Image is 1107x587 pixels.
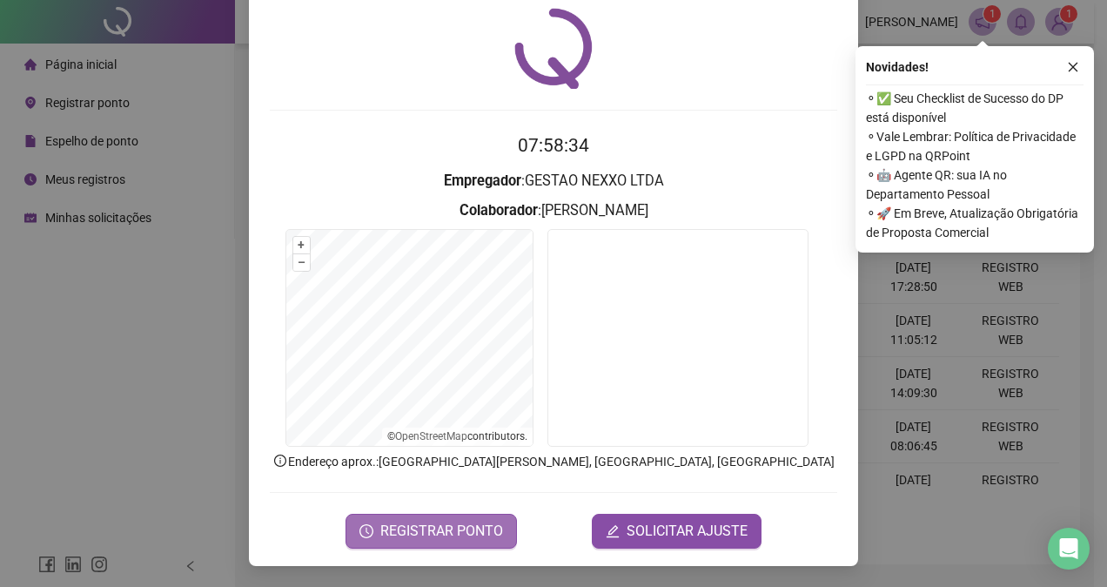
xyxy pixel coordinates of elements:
[866,57,929,77] span: Novidades !
[866,204,1084,242] span: ⚬ 🚀 Em Breve, Atualização Obrigatória de Proposta Comercial
[514,8,593,89] img: QRPoint
[270,452,837,471] p: Endereço aprox. : [GEOGRAPHIC_DATA][PERSON_NAME], [GEOGRAPHIC_DATA], [GEOGRAPHIC_DATA]
[270,170,837,192] h3: : GESTAO NEXXO LTDA
[866,165,1084,204] span: ⚬ 🤖 Agente QR: sua IA no Departamento Pessoal
[444,172,521,189] strong: Empregador
[866,127,1084,165] span: ⚬ Vale Lembrar: Política de Privacidade e LGPD na QRPoint
[387,430,527,442] li: © contributors.
[592,514,761,549] button: editSOLICITAR AJUSTE
[395,430,467,442] a: OpenStreetMap
[1048,528,1090,570] div: Open Intercom Messenger
[346,514,517,549] button: REGISTRAR PONTO
[272,453,288,469] span: info-circle
[866,89,1084,127] span: ⚬ ✅ Seu Checklist de Sucesso do DP está disponível
[270,199,837,222] h3: : [PERSON_NAME]
[380,521,503,542] span: REGISTRAR PONTO
[293,254,310,271] button: –
[460,202,538,219] strong: Colaborador
[518,135,589,156] time: 07:58:34
[293,237,310,253] button: +
[627,521,748,542] span: SOLICITAR AJUSTE
[1067,61,1079,73] span: close
[359,524,373,538] span: clock-circle
[606,524,620,538] span: edit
